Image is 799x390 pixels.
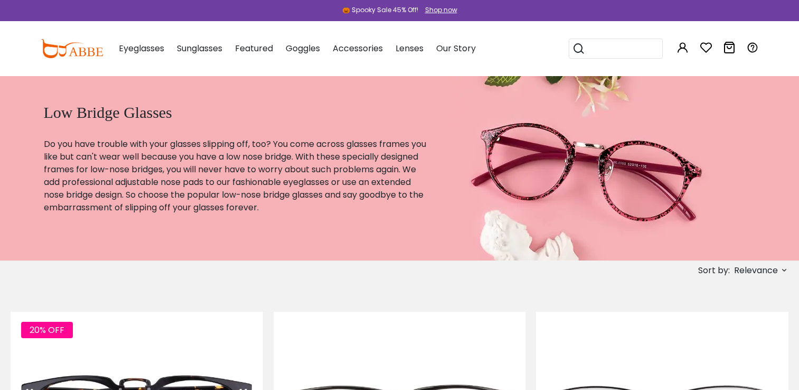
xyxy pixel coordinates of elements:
[235,42,273,54] span: Featured
[396,42,424,54] span: Lenses
[119,42,164,54] span: Eyeglasses
[454,76,722,261] img: low bridge glasses
[436,42,476,54] span: Our Story
[41,39,103,58] img: abbeglasses.com
[734,261,778,280] span: Relevance
[420,5,457,14] a: Shop now
[44,138,428,214] p: Do you have trouble with your glasses slipping off, too? You come across glasses frames you like ...
[698,264,730,276] span: Sort by:
[286,42,320,54] span: Goggles
[342,5,418,15] div: 🎃 Spooky Sale 45% Off!
[425,5,457,15] div: Shop now
[21,322,73,338] span: 20% OFF
[177,42,222,54] span: Sunglasses
[333,42,383,54] span: Accessories
[44,103,428,122] h1: Low Bridge Glasses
